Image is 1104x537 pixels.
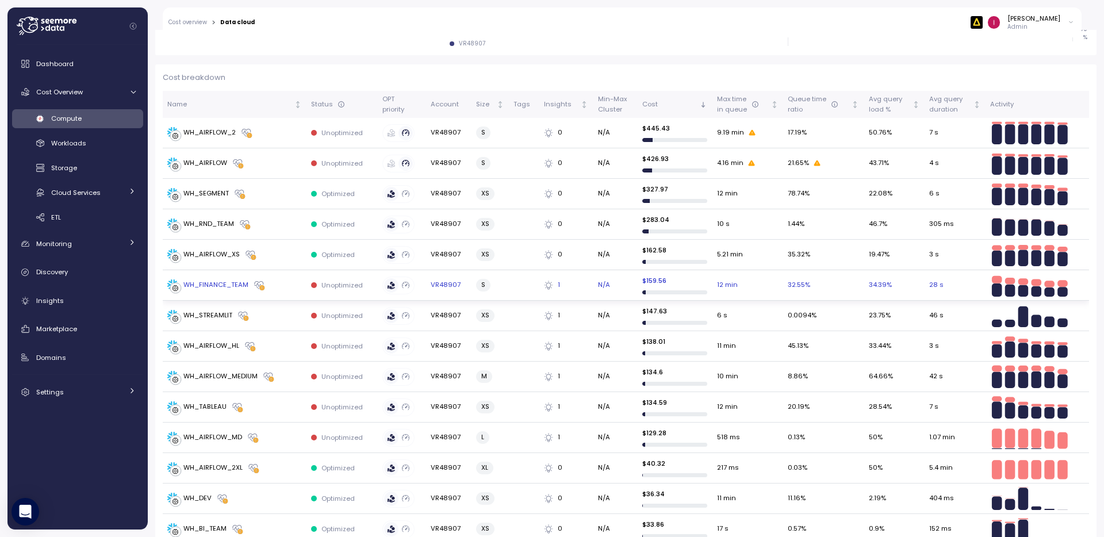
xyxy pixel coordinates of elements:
span: 2.19 % [869,493,886,504]
td: VR48907 [426,453,471,484]
div: Not sorted [496,101,504,109]
div: WH_RND_TEAM [183,219,234,229]
p: Admin [1007,23,1060,31]
span: 33.44 % [869,341,891,351]
p: $ 327.97 [642,185,708,194]
p: Optimized [321,494,355,503]
span: 1.44 % [788,219,804,229]
td: N/A [593,148,638,179]
td: VR48907 [426,331,471,362]
span: XS [481,401,489,413]
div: 0 [544,493,589,504]
p: $ 134.59 [642,398,708,407]
td: 46 s [925,301,986,331]
div: 0 [544,250,589,260]
div: WH_AIRFLOW_2XL [183,463,243,473]
td: 7 s [925,392,986,423]
td: 305 ms [925,209,986,240]
span: 10 s [717,219,730,229]
span: Discovery [36,267,68,277]
p: Unoptimized [321,433,363,442]
div: Account [431,99,467,110]
a: Insights [12,289,143,312]
p: $ 33.86 [642,520,708,529]
div: 1 [544,402,589,412]
div: Not sorted [294,101,302,109]
th: Avg queryload %Not sorted [864,91,925,118]
span: 12 min [717,402,738,412]
p: Unoptimized [321,281,363,290]
a: Marketplace [12,317,143,340]
span: 50 % [869,463,883,473]
p: $ 36.34 [642,489,708,498]
span: 518 ms [717,432,740,443]
span: 0.9 % [869,524,884,534]
span: 217 ms [717,463,739,473]
div: WH_STREAMLIT [183,310,232,321]
span: Marketplace [36,324,77,333]
span: 5.21 min [717,250,743,260]
span: XS [481,218,489,230]
div: WH_BI_TEAM [183,524,227,534]
span: 22.08 % [869,189,892,199]
span: S [481,157,485,169]
a: Storage [12,159,143,178]
span: Storage [51,163,77,172]
td: N/A [593,301,638,331]
img: ACg8ocKLuhHFaZBJRg6H14Zm3JrTaqN1bnDy5ohLcNYWE-rfMITsOg=s96-c [988,16,1000,28]
p: $ 138.01 [642,337,708,346]
div: Not sorted [770,101,779,109]
td: 7 s [925,118,986,148]
span: 28.54 % [869,402,892,412]
div: Size [476,99,494,110]
td: 404 ms [925,484,986,514]
td: VR48907 [426,209,471,240]
span: XS [481,492,489,504]
div: Activity [990,99,1084,110]
p: $ 159.56 [642,276,708,285]
span: 0.57 % [788,524,806,534]
p: Unoptimized [321,342,363,351]
td: VR48907 [426,179,471,209]
span: 11.16 % [788,493,806,504]
div: 0 [544,463,589,473]
th: InsightsNot sorted [539,91,593,118]
td: N/A [593,270,638,301]
div: Sorted descending [699,101,707,109]
div: WH_AIRFLOW_MEDIUM [183,371,258,382]
td: N/A [593,484,638,514]
div: 1 [544,432,589,443]
div: Insights [544,99,579,110]
span: Cost Overview [36,87,83,97]
p: Optimized [321,463,355,473]
div: OPT priority [382,94,421,114]
td: VR48907 [426,392,471,423]
span: 0.13 % [788,432,805,443]
div: Name [167,99,292,110]
td: 28 s [925,270,986,301]
span: 12 min [717,189,738,199]
th: Avg querydurationNot sorted [925,91,986,118]
p: Optimized [321,189,355,198]
p: Cost breakdown [163,72,1089,83]
span: 32.55 % [788,280,810,290]
span: Monitoring [36,239,72,248]
p: Unoptimized [321,159,363,168]
span: 20.19 % [788,402,810,412]
td: 3 s [925,331,986,362]
p: $ 426.93 [642,154,708,163]
span: S [481,126,485,139]
span: 34.39 % [869,280,892,290]
button: Collapse navigation [126,22,140,30]
span: Workloads [51,139,86,148]
span: XS [481,523,489,535]
td: 4 s [925,148,986,179]
td: N/A [593,453,638,484]
div: Max time in queue [717,94,769,114]
td: N/A [593,331,638,362]
div: 0 [544,524,589,534]
a: Cost Overview [12,80,143,103]
th: SizeNot sorted [471,91,509,118]
td: VR48907 [426,148,471,179]
span: ETL [51,213,61,222]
